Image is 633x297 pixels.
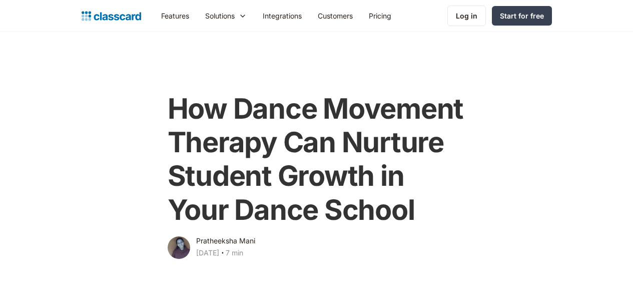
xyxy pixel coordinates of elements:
div: Solutions [197,5,255,27]
div: Log in [456,11,477,21]
div: ‧ [219,247,226,261]
a: home [82,9,141,23]
a: Pricing [361,5,399,27]
div: Start for free [500,11,544,21]
a: Features [153,5,197,27]
h1: How Dance Movement Therapy Can Nurture Student Growth in Your Dance School [168,92,466,227]
div: Solutions [205,11,235,21]
a: Start for free [492,6,552,26]
a: Customers [310,5,361,27]
div: 7 min [226,247,243,259]
div: [DATE] [196,247,219,259]
div: Pratheeksha Mani [196,235,255,247]
a: Log in [447,6,486,26]
a: Integrations [255,5,310,27]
